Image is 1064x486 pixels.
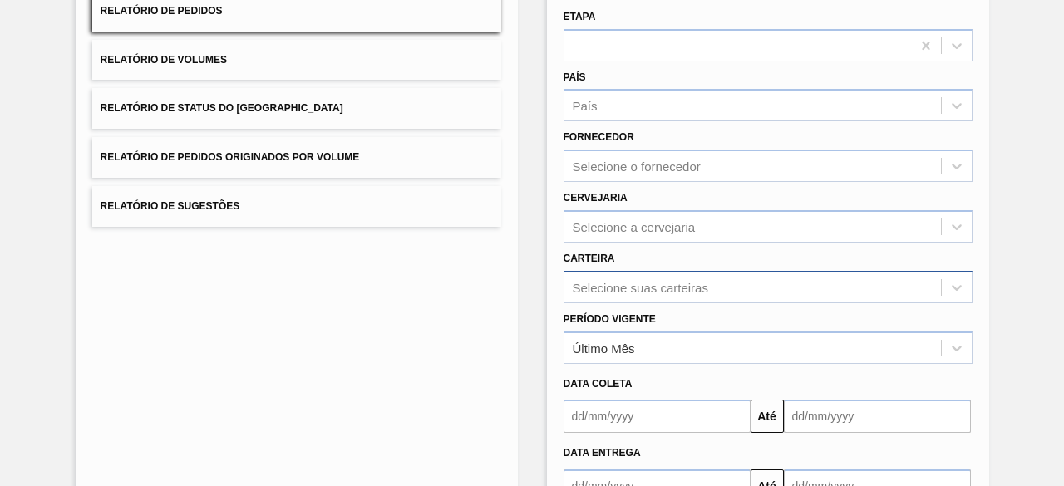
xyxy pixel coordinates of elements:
[92,40,501,81] button: Relatório de Volumes
[92,186,501,227] button: Relatório de Sugestões
[564,131,634,143] label: Fornecedor
[101,151,360,163] span: Relatório de Pedidos Originados por Volume
[573,280,708,294] div: Selecione suas carteiras
[564,71,586,83] label: País
[101,5,223,17] span: Relatório de Pedidos
[564,378,633,390] span: Data coleta
[573,99,598,113] div: País
[573,160,701,174] div: Selecione o fornecedor
[573,219,696,233] div: Selecione a cervejaria
[573,341,635,355] div: Último Mês
[564,11,596,22] label: Etapa
[92,137,501,178] button: Relatório de Pedidos Originados por Volume
[564,447,641,459] span: Data entrega
[564,192,628,204] label: Cervejaria
[101,200,240,212] span: Relatório de Sugestões
[564,313,656,325] label: Período Vigente
[92,88,501,129] button: Relatório de Status do [GEOGRAPHIC_DATA]
[784,400,971,433] input: dd/mm/yyyy
[564,253,615,264] label: Carteira
[101,102,343,114] span: Relatório de Status do [GEOGRAPHIC_DATA]
[751,400,784,433] button: Até
[564,400,751,433] input: dd/mm/yyyy
[101,54,227,66] span: Relatório de Volumes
